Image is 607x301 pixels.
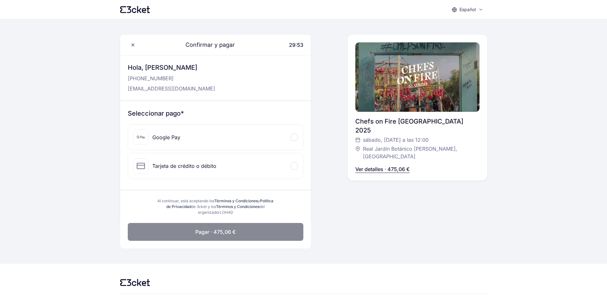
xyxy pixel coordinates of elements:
[216,204,259,209] a: Términos y Condiciones
[128,109,303,118] h3: Seleccionar pago*
[220,210,233,215] span: LOHAD
[355,165,410,173] p: Ver detalles · 475,06 €
[363,145,473,160] span: Real Jardín Botánico [PERSON_NAME], [GEOGRAPHIC_DATA]
[156,198,275,215] div: Al continuar, está aceptando los y de 3cket y los del organizador
[355,117,480,135] div: Chefs on Fire [GEOGRAPHIC_DATA] 2025
[128,85,215,92] p: [EMAIL_ADDRESS][DOMAIN_NAME]
[363,136,429,144] span: sábado, [DATE] a las 12:00
[459,6,476,13] p: Español
[128,63,215,72] h3: Hola, [PERSON_NAME]
[128,223,303,241] button: Pagar · 475,06 €
[178,40,235,49] span: Confirmar y pagar
[152,162,216,170] div: Tarjeta de crédito o débito
[128,75,215,82] p: [PHONE_NUMBER]
[195,228,236,236] span: Pagar · 475,06 €
[152,133,180,141] div: Google Pay
[214,198,258,203] a: Términos y Condiciones
[289,42,303,48] span: 29:53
